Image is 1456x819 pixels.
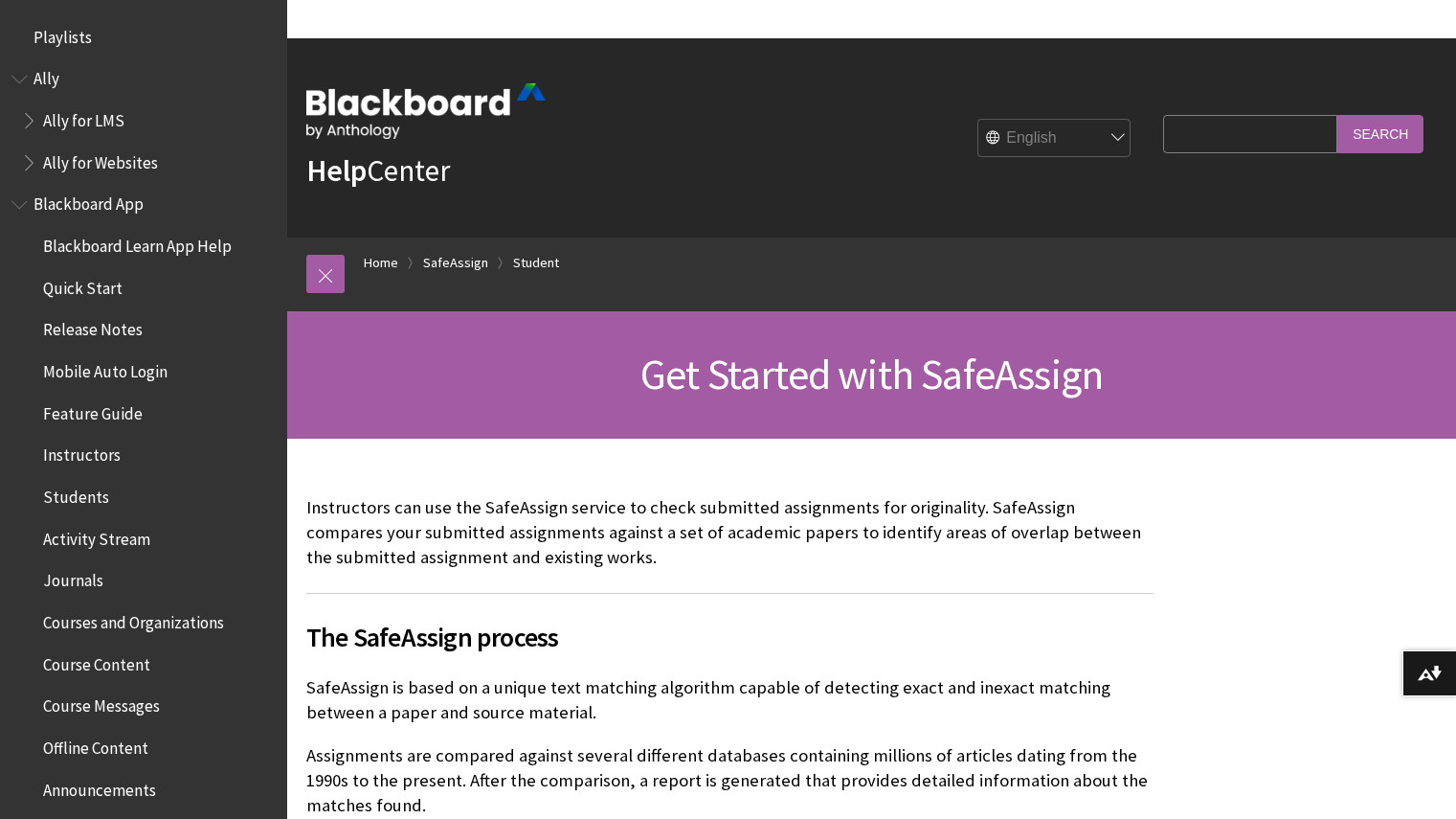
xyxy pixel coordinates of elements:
nav: Book outline for Anthology Ally Help [11,63,276,179]
a: HelpCenter [306,151,450,190]
span: Playlists [34,21,92,47]
span: Blackboard App [34,189,144,215]
p: Assignments are compared against several different databases containing millions of articles dati... [306,743,1154,819]
span: Activity Stream [43,523,150,549]
a: SafeAssign [423,251,488,275]
span: Mobile Auto Login [43,355,168,381]
span: Ally for Websites [43,147,158,172]
p: Instructors can use the SafeAssign service to check submitted assignments for originality. SafeAs... [306,495,1154,571]
a: Student [513,251,559,275]
span: Journals [43,565,103,591]
input: Search [1337,115,1423,152]
strong: Help [306,151,367,190]
span: The SafeAssign process [306,617,1154,657]
span: Announcements [43,774,156,800]
span: Quick Start [43,272,123,298]
span: Course Content [43,648,150,674]
select: Site Language Selector [978,120,1131,158]
nav: Book outline for Playlists [11,21,276,54]
a: Home [364,251,398,275]
p: SafeAssign is based on a unique text matching algorithm capable of detecting exact and inexact ma... [306,675,1154,725]
span: Ally for LMS [43,104,124,130]
span: Offline Content [43,732,148,758]
span: Courses and Organizations [43,606,224,632]
span: Course Messages [43,691,160,717]
span: Blackboard Learn App Help [43,230,232,256]
span: Ally [34,63,59,89]
span: Students [43,481,109,507]
span: Release Notes [43,314,143,340]
span: Feature Guide [43,398,143,423]
span: Get Started with SafeAssign [640,348,1103,400]
img: Blackboard by Anthology [306,83,546,139]
span: Instructors [43,440,121,466]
